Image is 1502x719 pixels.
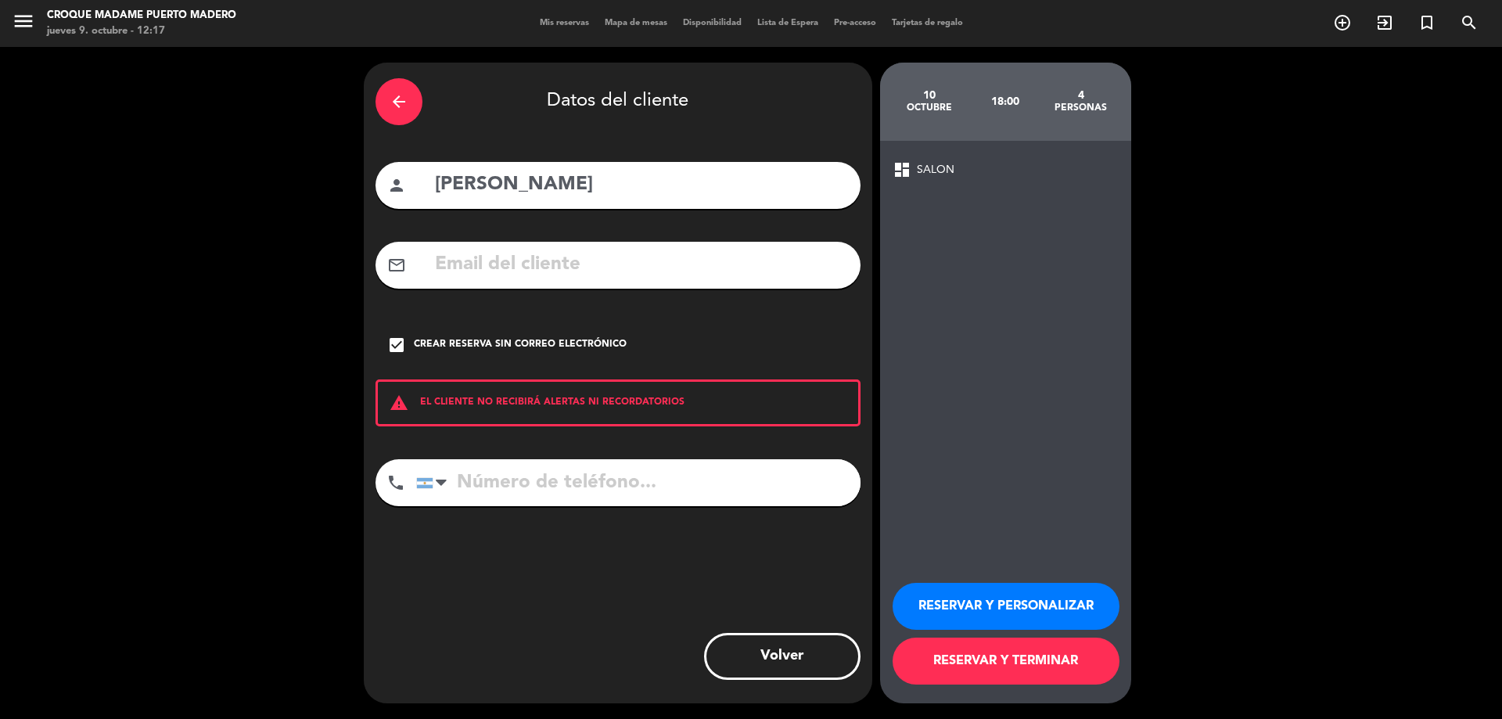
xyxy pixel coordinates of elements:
div: octubre [892,102,968,114]
span: Mis reservas [532,19,597,27]
div: Argentina: +54 [417,460,453,505]
i: menu [12,9,35,33]
button: RESERVAR Y PERSONALIZAR [893,583,1119,630]
div: Crear reserva sin correo electrónico [414,337,627,353]
i: turned_in_not [1418,13,1436,32]
i: phone [386,473,405,492]
i: search [1460,13,1479,32]
input: Email del cliente [433,249,849,281]
div: personas [1043,102,1119,114]
div: EL CLIENTE NO RECIBIRÁ ALERTAS NI RECORDATORIOS [375,379,861,426]
i: add_circle_outline [1333,13,1352,32]
i: arrow_back [390,92,408,111]
span: Disponibilidad [675,19,749,27]
input: Nombre del cliente [433,169,849,201]
span: Lista de Espera [749,19,826,27]
span: Pre-acceso [826,19,884,27]
i: check_box [387,336,406,354]
i: warning [378,394,420,412]
i: person [387,176,406,195]
i: mail_outline [387,256,406,275]
span: Tarjetas de regalo [884,19,971,27]
div: 10 [892,89,968,102]
button: Volver [704,633,861,680]
input: Número de teléfono... [416,459,861,506]
div: Datos del cliente [375,74,861,129]
button: RESERVAR Y TERMINAR [893,638,1119,685]
span: SALON [917,161,954,179]
div: jueves 9. octubre - 12:17 [47,23,236,39]
span: Mapa de mesas [597,19,675,27]
div: Croque Madame Puerto Madero [47,8,236,23]
span: dashboard [893,160,911,179]
i: exit_to_app [1375,13,1394,32]
div: 4 [1043,89,1119,102]
div: 18:00 [967,74,1043,129]
button: menu [12,9,35,38]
